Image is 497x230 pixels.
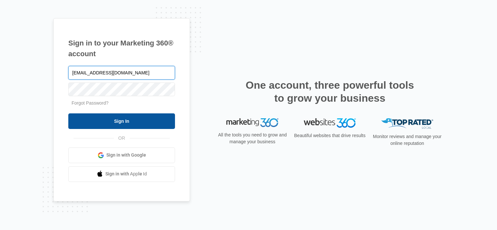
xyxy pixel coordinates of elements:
a: Sign in with Google [68,147,175,163]
span: Sign in with Google [106,152,146,159]
p: All the tools you need to grow and manage your business [216,132,289,145]
h2: One account, three powerful tools to grow your business [244,79,416,105]
h1: Sign in to your Marketing 360® account [68,38,175,59]
a: Sign in with Apple Id [68,166,175,182]
input: Email [68,66,175,80]
a: Forgot Password? [72,100,109,106]
span: Sign in with Apple Id [105,171,147,177]
span: OR [114,135,130,142]
img: Marketing 360 [226,118,278,127]
img: Top Rated Local [381,118,433,129]
p: Monitor reviews and manage your online reputation [371,133,444,147]
input: Sign In [68,113,175,129]
img: Websites 360 [304,118,356,128]
p: Beautiful websites that drive results [293,132,366,139]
